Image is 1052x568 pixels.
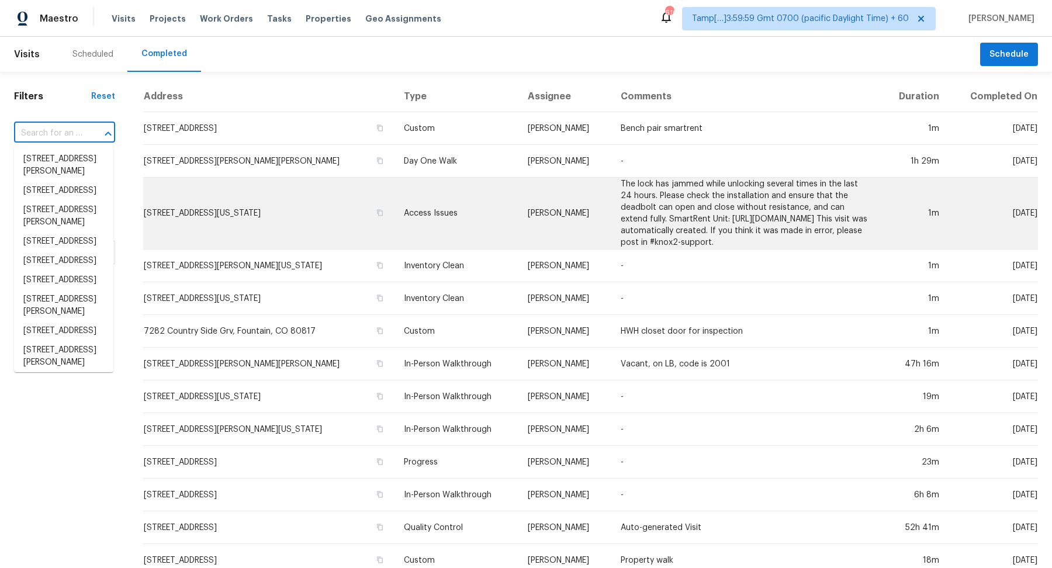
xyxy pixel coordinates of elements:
[143,511,394,544] td: [STREET_ADDRESS]
[949,413,1038,446] td: [DATE]
[949,511,1038,544] td: [DATE]
[365,13,441,25] span: Geo Assignments
[375,456,385,467] button: Copy Address
[14,251,113,271] li: [STREET_ADDRESS]
[394,511,518,544] td: Quality Control
[375,325,385,336] button: Copy Address
[880,479,948,511] td: 6h 8m
[14,321,113,341] li: [STREET_ADDRESS]
[518,81,611,112] th: Assignee
[518,282,611,315] td: [PERSON_NAME]
[880,348,948,380] td: 47h 16m
[611,250,880,282] td: -
[375,489,385,500] button: Copy Address
[394,250,518,282] td: Inventory Clean
[14,41,40,67] span: Visits
[611,446,880,479] td: -
[40,13,78,25] span: Maestro
[394,315,518,348] td: Custom
[611,145,880,178] td: -
[518,380,611,413] td: [PERSON_NAME]
[880,178,948,250] td: 1m
[611,282,880,315] td: -
[306,13,351,25] span: Properties
[150,13,186,25] span: Projects
[518,178,611,250] td: [PERSON_NAME]
[394,112,518,145] td: Custom
[518,112,611,145] td: [PERSON_NAME]
[949,178,1038,250] td: [DATE]
[880,446,948,479] td: 23m
[14,91,91,102] h1: Filters
[394,348,518,380] td: In-Person Walkthrough
[14,150,113,181] li: [STREET_ADDRESS][PERSON_NAME]
[100,126,116,142] button: Close
[14,290,113,321] li: [STREET_ADDRESS][PERSON_NAME]
[518,315,611,348] td: [PERSON_NAME]
[518,250,611,282] td: [PERSON_NAME]
[611,511,880,544] td: Auto-generated Visit
[964,13,1034,25] span: [PERSON_NAME]
[880,112,948,145] td: 1m
[665,7,673,19] div: 610
[611,479,880,511] td: -
[375,358,385,369] button: Copy Address
[880,282,948,315] td: 1m
[375,391,385,401] button: Copy Address
[880,250,948,282] td: 1m
[14,200,113,232] li: [STREET_ADDRESS][PERSON_NAME]
[611,315,880,348] td: HWH closet door for inspection
[611,112,880,145] td: Bench pair smartrent
[143,178,394,250] td: [STREET_ADDRESS][US_STATE]
[611,413,880,446] td: -
[143,380,394,413] td: [STREET_ADDRESS][US_STATE]
[394,282,518,315] td: Inventory Clean
[141,48,187,60] div: Completed
[375,555,385,565] button: Copy Address
[375,155,385,166] button: Copy Address
[692,13,909,25] span: Tamp[…]3:59:59 Gmt 0700 (pacific Daylight Time) + 60
[143,348,394,380] td: [STREET_ADDRESS][PERSON_NAME][PERSON_NAME]
[14,271,113,290] li: [STREET_ADDRESS]
[200,13,253,25] span: Work Orders
[375,260,385,271] button: Copy Address
[611,178,880,250] td: The lock has jammed while unlocking several times in the last 24 hours. Please check the installa...
[518,446,611,479] td: [PERSON_NAME]
[394,145,518,178] td: Day One Walk
[267,15,292,23] span: Tasks
[375,123,385,133] button: Copy Address
[143,413,394,446] td: [STREET_ADDRESS][PERSON_NAME][US_STATE]
[112,13,136,25] span: Visits
[394,413,518,446] td: In-Person Walkthrough
[518,479,611,511] td: [PERSON_NAME]
[611,348,880,380] td: Vacant, on LB, code is 2001
[375,522,385,532] button: Copy Address
[949,282,1038,315] td: [DATE]
[989,47,1029,62] span: Schedule
[394,178,518,250] td: Access Issues
[91,91,115,102] div: Reset
[143,145,394,178] td: [STREET_ADDRESS][PERSON_NAME][PERSON_NAME]
[949,348,1038,380] td: [DATE]
[14,124,82,143] input: Search for an address...
[518,145,611,178] td: [PERSON_NAME]
[880,315,948,348] td: 1m
[949,479,1038,511] td: [DATE]
[143,250,394,282] td: [STREET_ADDRESS][PERSON_NAME][US_STATE]
[394,380,518,413] td: In-Person Walkthrough
[394,479,518,511] td: In-Person Walkthrough
[949,315,1038,348] td: [DATE]
[880,380,948,413] td: 19m
[394,446,518,479] td: Progress
[611,81,880,112] th: Comments
[143,282,394,315] td: [STREET_ADDRESS][US_STATE]
[14,232,113,251] li: [STREET_ADDRESS]
[949,250,1038,282] td: [DATE]
[949,446,1038,479] td: [DATE]
[949,112,1038,145] td: [DATE]
[880,81,948,112] th: Duration
[375,293,385,303] button: Copy Address
[518,511,611,544] td: [PERSON_NAME]
[14,341,113,372] li: [STREET_ADDRESS][PERSON_NAME]
[518,413,611,446] td: [PERSON_NAME]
